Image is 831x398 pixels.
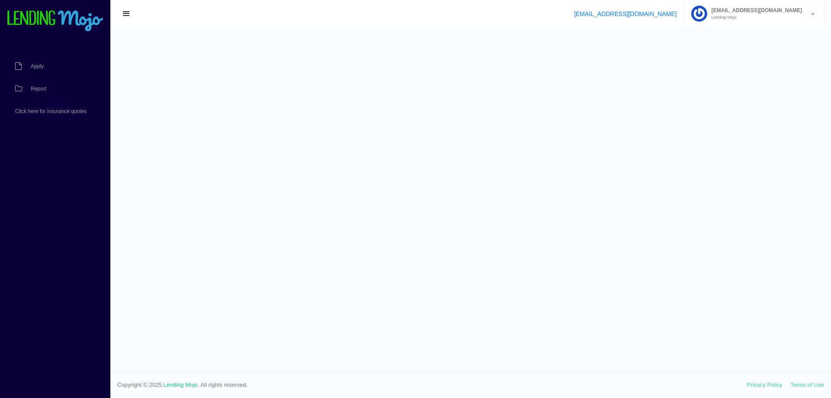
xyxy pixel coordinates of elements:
span: Click here for insurance quotes [15,109,87,114]
a: Privacy Policy [747,382,783,388]
a: Terms of Use [790,382,824,388]
img: Profile image [691,6,707,22]
img: logo-small.png [6,10,104,32]
span: [EMAIL_ADDRESS][DOMAIN_NAME] [707,8,802,13]
span: Apply [31,64,44,69]
small: Lending Mojo [707,15,802,19]
span: Copyright © 2025. . All rights reserved. [117,381,747,389]
a: [EMAIL_ADDRESS][DOMAIN_NAME] [574,10,676,17]
a: Lending Mojo [164,382,198,388]
span: Report [31,86,46,91]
